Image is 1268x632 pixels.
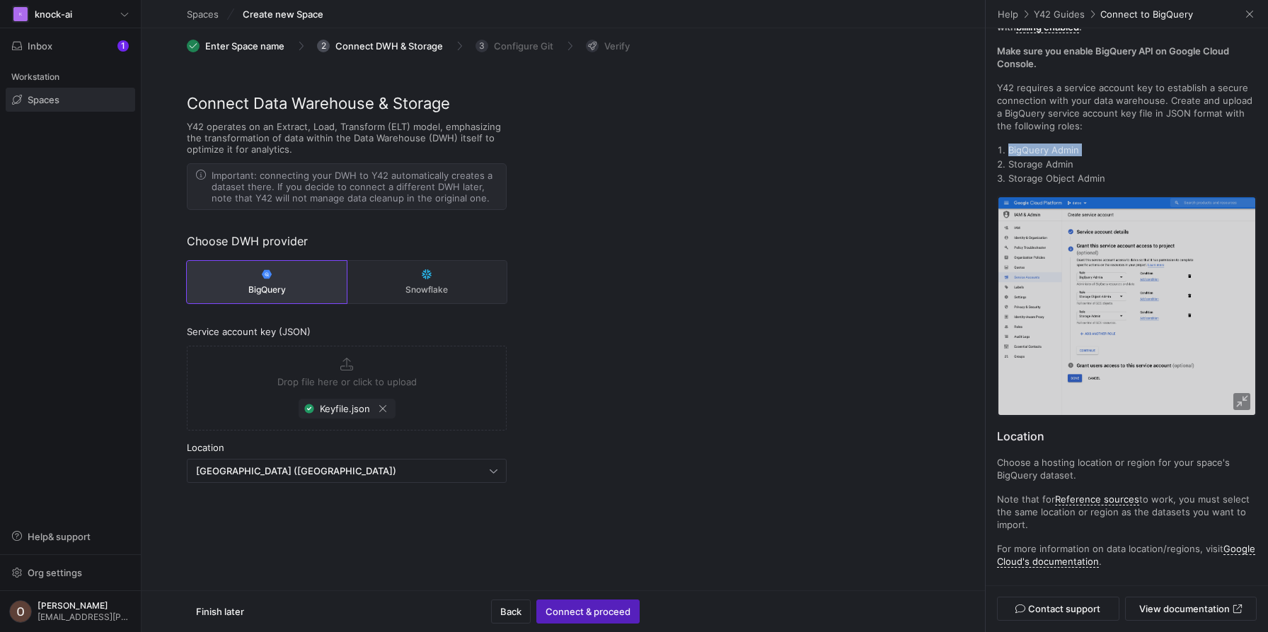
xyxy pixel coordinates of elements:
[352,285,501,295] span: Snowflake
[6,561,135,585] button: Org settings
[38,612,132,622] span: [EMAIL_ADDRESS][PERSON_NAME][DOMAIN_NAME]
[6,66,135,88] div: Workstation
[1139,603,1230,614] span: View documentation
[997,428,1257,445] h2: Location
[1125,597,1257,621] a: View documentation
[28,531,91,542] span: Help & support
[28,567,82,578] span: Org settings
[187,233,507,250] span: Choose DWH provider
[997,81,1257,132] p: Y42 requires a service account key to establish a secure connection with your data warehouse. Cre...
[187,599,253,624] button: Finish later
[6,34,135,58] button: Inbox1
[546,606,630,617] span: Connect & proceed
[13,7,28,21] div: K
[6,88,135,112] a: Spaces
[997,456,1257,481] p: Choose a hosting location or region for your space's BigQuery dataset.
[321,41,326,51] span: 2
[1100,8,1194,21] a: Connect to BigQuery
[243,8,323,20] span: Create new Space
[997,493,1257,531] p: Note that for to work, you must select the same location or region as the datasets you want to im...
[317,40,443,52] button: 2Connect DWH & Storage
[35,8,72,20] span: knock-ai
[320,403,370,414] span: Keyfile.json
[38,601,132,611] span: [PERSON_NAME]
[196,606,244,617] span: Finish later
[192,285,341,295] span: BigQuery
[187,121,507,155] span: Y42 operates on an Extract, Load, Transform (ELT) model, emphasizing the transformation of data w...
[187,261,347,303] button: BigQuery
[28,94,59,105] span: Spaces
[1008,158,1257,170] p: Storage Admin
[187,442,224,453] span: Location
[536,599,640,624] button: Connect & proceed
[205,40,284,52] span: Enter Space name
[997,597,1119,621] button: Contact support
[1055,493,1139,505] a: Reference sources
[9,600,32,623] img: https://lh3.googleusercontent.com/a/ACg8ocLm89enmOBk0swAlxJ-endMSNcU5pZRoXAR-TPI8cKk-uTK6w=s96-c
[196,465,396,476] span: [GEOGRAPHIC_DATA] ([GEOGRAPHIC_DATA])
[491,599,531,624] button: Back
[6,568,135,580] a: Org settings
[187,8,219,20] a: Spaces
[1008,172,1257,185] p: Storage Object Admin
[187,326,507,337] p: Service account key (JSON)
[997,542,1257,568] p: For more information on data location/regions, visit .
[997,45,1229,69] b: Make sure you enable BigQuery API on Google Cloud Console.
[1033,8,1085,21] a: Y42 Guides
[187,40,284,52] button: Enter Space name
[1028,603,1100,614] span: Contact support
[187,92,507,115] span: Connect Data Warehouse & Storage
[212,170,497,204] span: Important: connecting your DWH to Y42 automatically creates a dataset there. If you decide to con...
[28,40,52,52] span: Inbox
[347,261,507,303] button: Snowflake
[997,543,1255,568] a: Google Cloud's documentation
[500,606,521,617] span: Back
[998,197,1255,415] img: Screenshot of GCP IAM with required service account roles.
[335,40,443,52] span: Connect DWH & Storage
[188,346,506,430] button: Drop file here or click to uploadKeyfile.json
[1008,144,1257,156] p: BigQuery Admin
[6,597,135,626] button: https://lh3.googleusercontent.com/a/ACg8ocLm89enmOBk0swAlxJ-endMSNcU5pZRoXAR-TPI8cKk-uTK6w=s96-c[...
[277,376,417,387] span: Drop file here or click to upload
[6,525,135,549] button: Help& support
[117,40,129,52] div: 1
[997,8,1019,21] a: Help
